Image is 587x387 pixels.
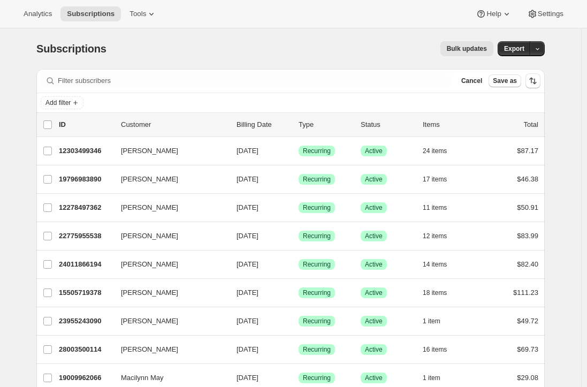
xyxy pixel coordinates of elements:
span: 11 items [423,203,447,212]
button: Add filter [41,96,83,109]
span: Recurring [303,147,331,155]
span: [DATE] [237,345,258,353]
button: Bulk updates [440,41,493,56]
span: [DATE] [237,317,258,325]
span: $50.91 [517,203,538,211]
div: 24011866194[PERSON_NAME][DATE]SuccessRecurringSuccessActive14 items$82.40 [59,257,538,272]
span: Active [365,147,383,155]
span: 16 items [423,345,447,354]
p: 12303499346 [59,146,112,156]
span: Active [365,175,383,184]
div: Items [423,119,476,130]
span: [PERSON_NAME] [121,146,178,156]
p: Billing Date [237,119,290,130]
button: 14 items [423,257,459,272]
span: [DATE] [237,260,258,268]
button: Help [469,6,518,21]
button: [PERSON_NAME] [115,142,222,160]
button: Sort the results [525,73,540,88]
div: 23955243090[PERSON_NAME][DATE]SuccessRecurringSuccessActive1 item$49.72 [59,314,538,329]
span: Save as [493,77,517,85]
button: 24 items [423,143,459,158]
div: IDCustomerBilling DateTypeStatusItemsTotal [59,119,538,130]
button: 16 items [423,342,459,357]
p: Customer [121,119,228,130]
span: $83.99 [517,232,538,240]
p: 22775955538 [59,231,112,241]
p: ID [59,119,112,130]
div: 22775955538[PERSON_NAME][DATE]SuccessRecurringSuccessActive12 items$83.99 [59,229,538,244]
button: [PERSON_NAME] [115,171,222,188]
span: [PERSON_NAME] [121,174,178,185]
button: Subscriptions [60,6,121,21]
span: $87.17 [517,147,538,155]
span: [DATE] [237,147,258,155]
button: 18 items [423,285,459,300]
span: Analytics [24,10,52,18]
button: Cancel [457,74,486,87]
span: [PERSON_NAME] [121,202,178,213]
span: [PERSON_NAME] [121,316,178,327]
p: 28003500114 [59,344,112,355]
button: Analytics [17,6,58,21]
span: Macilynn May [121,373,163,383]
span: Active [365,289,383,297]
div: 12303499346[PERSON_NAME][DATE]SuccessRecurringSuccessActive24 items$87.17 [59,143,538,158]
span: $29.08 [517,374,538,382]
div: 12278497362[PERSON_NAME][DATE]SuccessRecurringSuccessActive11 items$50.91 [59,200,538,215]
button: [PERSON_NAME] [115,341,222,358]
button: Export [498,41,531,56]
p: 19009962066 [59,373,112,383]
span: [PERSON_NAME] [121,259,178,270]
button: 11 items [423,200,459,215]
div: Type [299,119,352,130]
p: 23955243090 [59,316,112,327]
span: [DATE] [237,203,258,211]
span: $46.38 [517,175,538,183]
span: 1 item [423,374,440,382]
button: 12 items [423,229,459,244]
span: Recurring [303,232,331,240]
button: [PERSON_NAME] [115,256,222,273]
p: Total [524,119,538,130]
span: Active [365,345,383,354]
span: Settings [538,10,563,18]
span: Recurring [303,345,331,354]
p: 19796983890 [59,174,112,185]
span: [DATE] [237,289,258,297]
span: 1 item [423,317,440,325]
button: [PERSON_NAME] [115,284,222,301]
span: Export [504,44,524,53]
button: 17 items [423,172,459,187]
p: 15505719378 [59,287,112,298]
span: Help [486,10,501,18]
span: Recurring [303,203,331,212]
span: $69.73 [517,345,538,353]
span: 24 items [423,147,447,155]
span: Active [365,260,383,269]
span: [PERSON_NAME] [121,344,178,355]
button: [PERSON_NAME] [115,313,222,330]
span: Active [365,374,383,382]
span: 17 items [423,175,447,184]
span: [PERSON_NAME] [121,287,178,298]
span: 18 items [423,289,447,297]
span: $82.40 [517,260,538,268]
span: Tools [129,10,146,18]
button: [PERSON_NAME] [115,227,222,245]
button: 1 item [423,314,452,329]
div: 15505719378[PERSON_NAME][DATE]SuccessRecurringSuccessActive18 items$111.23 [59,285,538,300]
span: Recurring [303,175,331,184]
span: Active [365,317,383,325]
span: 14 items [423,260,447,269]
span: Recurring [303,374,331,382]
span: Cancel [461,77,482,85]
div: 19796983890[PERSON_NAME][DATE]SuccessRecurringSuccessActive17 items$46.38 [59,172,538,187]
p: 24011866194 [59,259,112,270]
span: [DATE] [237,374,258,382]
input: Filter subscribers [58,73,451,88]
div: 19009962066Macilynn May[DATE]SuccessRecurringSuccessActive1 item$29.08 [59,370,538,385]
span: Bulk updates [447,44,487,53]
span: [PERSON_NAME] [121,231,178,241]
span: Add filter [45,98,71,107]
